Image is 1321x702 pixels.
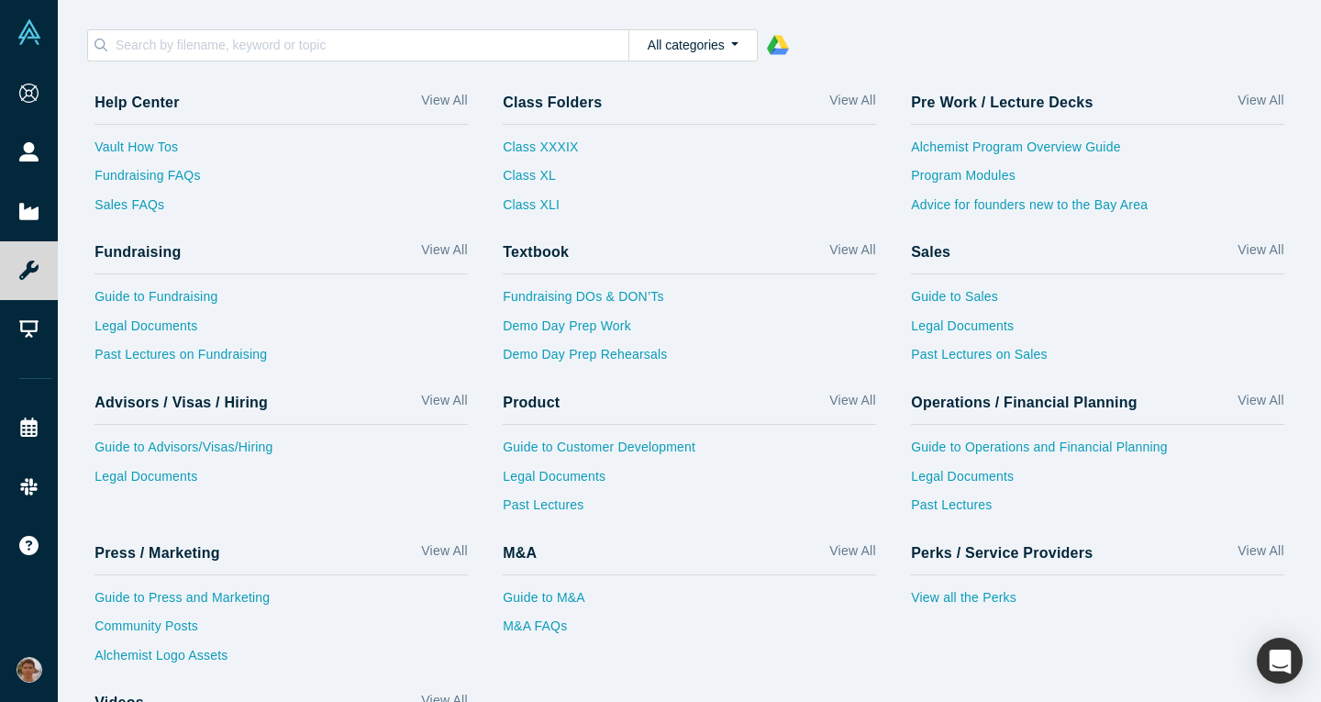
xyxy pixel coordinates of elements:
[503,496,876,525] a: Past Lectures
[503,544,537,562] h4: M&A
[911,345,1284,374] a: Past Lectures on Sales
[911,588,1284,618] a: View all the Perks
[628,29,758,61] button: All categories
[911,287,1284,317] a: Guide to Sales
[911,438,1284,467] a: Guide to Operations and Financial Planning
[911,317,1284,346] a: Legal Documents
[94,195,468,225] a: Sales FAQs
[94,138,468,167] a: Vault How Tos
[94,617,468,646] a: Community Posts
[421,391,467,418] a: View All
[911,166,1284,195] a: Program Modules
[421,541,467,568] a: View All
[94,588,468,618] a: Guide to Press and Marketing
[17,19,42,45] img: Alchemist Vault Logo
[94,94,179,111] h4: Help Center
[94,544,220,562] h4: Press / Marketing
[1238,391,1283,418] a: View All
[421,91,467,117] a: View All
[911,394,1138,411] h4: Operations / Financial Planning
[503,394,560,411] h4: Product
[17,657,42,683] img: Mikhail Baklanov's Account
[911,138,1284,167] a: Alchemist Program Overview Guide
[94,394,268,411] h4: Advisors / Visas / Hiring
[503,287,876,317] a: Fundraising DOs & DON’Ts
[829,391,875,418] a: View All
[503,138,578,167] a: Class XXXIX
[503,166,578,195] a: Class XL
[1238,240,1283,267] a: View All
[911,544,1093,562] h4: Perks / Service Providers
[829,91,875,117] a: View All
[421,240,467,267] a: View All
[503,467,876,496] a: Legal Documents
[829,541,875,568] a: View All
[94,166,468,195] a: Fundraising FAQs
[1238,91,1283,117] a: View All
[911,243,950,261] h4: Sales
[503,94,602,111] h4: Class Folders
[503,588,876,618] a: Guide to M&A
[94,438,468,467] a: Guide to Advisors/Visas/Hiring
[911,195,1284,225] a: Advice for founders new to the Bay Area
[911,496,1284,525] a: Past Lectures
[911,94,1093,111] h4: Pre Work / Lecture Decks
[503,243,569,261] h4: Textbook
[94,646,468,675] a: Alchemist Logo Assets
[911,467,1284,496] a: Legal Documents
[94,317,468,346] a: Legal Documents
[94,467,468,496] a: Legal Documents
[1238,541,1283,568] a: View All
[114,33,628,57] input: Search by filename, keyword or topic
[503,195,578,225] a: Class XLI
[94,287,468,317] a: Guide to Fundraising
[94,243,181,261] h4: Fundraising
[503,438,876,467] a: Guide to Customer Development
[503,317,876,346] a: Demo Day Prep Work
[503,617,876,646] a: M&A FAQs
[829,240,875,267] a: View All
[94,345,468,374] a: Past Lectures on Fundraising
[503,345,876,374] a: Demo Day Prep Rehearsals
